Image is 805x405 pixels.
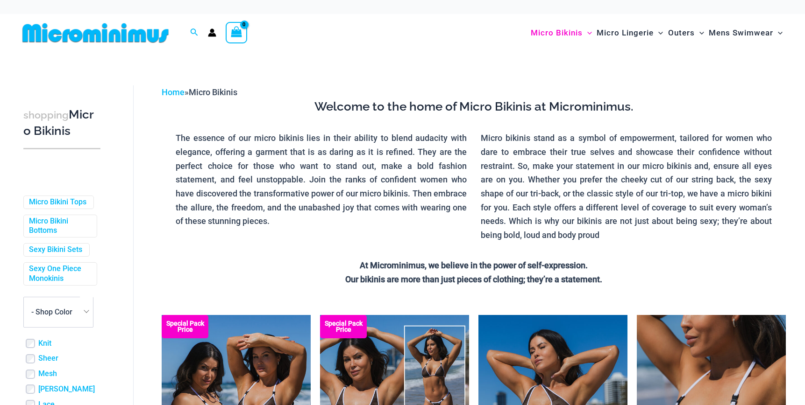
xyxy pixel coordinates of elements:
a: Micro BikinisMenu ToggleMenu Toggle [528,19,594,47]
b: Special Pack Price [320,321,367,333]
a: Micro Bikini Bottoms [29,216,90,236]
strong: Our bikinis are more than just pieces of clothing; they’re a statement. [345,274,602,284]
strong: At Microminimus, we believe in the power of self-expression. [360,260,588,270]
a: Search icon link [190,27,199,39]
span: Mens Swimwear [709,21,773,45]
span: Menu Toggle [654,21,663,45]
span: - Shop Color [23,297,93,328]
a: Sexy Bikini Sets [29,245,82,255]
a: Knit [38,339,51,349]
span: Micro Lingerie [597,21,654,45]
a: Home [162,87,185,97]
a: [PERSON_NAME] [38,384,95,394]
span: Micro Bikinis [189,87,237,97]
span: Outers [668,21,695,45]
span: shopping [23,109,69,121]
a: View Shopping Cart, empty [226,22,247,43]
h3: Welcome to the home of Micro Bikinis at Microminimus. [169,99,779,115]
span: - Shop Color [24,297,93,327]
span: » [162,87,237,97]
a: Mens SwimwearMenu ToggleMenu Toggle [706,19,785,47]
span: Menu Toggle [773,21,783,45]
nav: Site Navigation [527,17,786,49]
b: Special Pack Price [162,321,208,333]
a: Mesh [38,369,57,379]
a: Account icon link [208,28,216,37]
a: OutersMenu ToggleMenu Toggle [666,19,706,47]
h3: Micro Bikinis [23,107,100,139]
p: The essence of our micro bikinis lies in their ability to blend audacity with elegance, offering ... [176,131,467,228]
span: Menu Toggle [583,21,592,45]
a: Micro LingerieMenu ToggleMenu Toggle [594,19,665,47]
span: - Shop Color [31,307,72,316]
img: MM SHOP LOGO FLAT [19,22,172,43]
p: Micro bikinis stand as a symbol of empowerment, tailored for women who dare to embrace their true... [481,131,772,242]
a: Micro Bikini Tops [29,197,86,207]
span: Micro Bikinis [531,21,583,45]
a: Sexy One Piece Monokinis [29,264,90,284]
a: Sheer [38,354,58,363]
span: Menu Toggle [695,21,704,45]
